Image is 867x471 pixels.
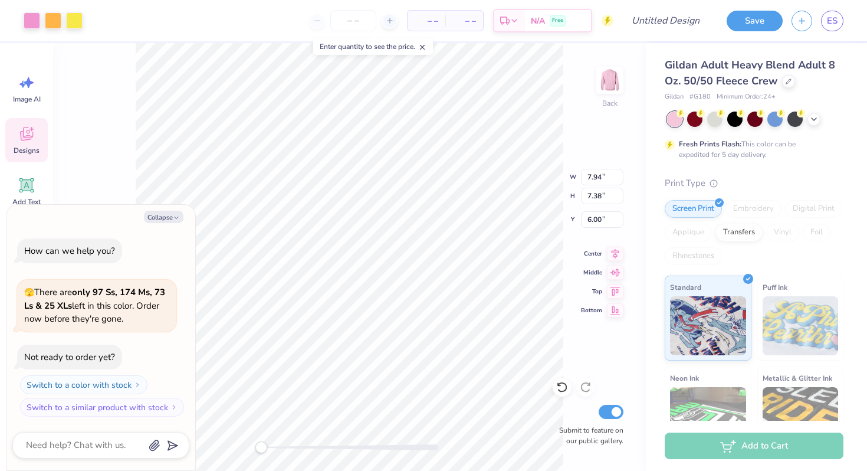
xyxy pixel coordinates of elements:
[24,351,115,363] div: Not ready to order yet?
[727,11,783,31] button: Save
[689,92,711,102] span: # G180
[24,245,115,257] div: How can we help you?
[581,306,602,315] span: Bottom
[670,281,701,293] span: Standard
[552,17,563,25] span: Free
[715,224,763,241] div: Transfers
[665,58,835,88] span: Gildan Adult Heavy Blend Adult 8 Oz. 50/50 Fleece Crew
[725,200,781,218] div: Embroidery
[670,296,746,355] img: Standard
[665,92,684,102] span: Gildan
[144,211,183,223] button: Collapse
[670,387,746,446] img: Neon Ink
[14,146,40,155] span: Designs
[622,9,709,32] input: Untitled Design
[717,92,776,102] span: Minimum Order: 24 +
[763,281,787,293] span: Puff Ink
[581,268,602,277] span: Middle
[313,38,433,55] div: Enter quantity to see the price.
[763,387,839,446] img: Metallic & Glitter Ink
[827,14,838,28] span: ES
[134,381,141,388] img: Switch to a color with stock
[665,176,843,190] div: Print Type
[766,224,799,241] div: Vinyl
[452,15,476,27] span: – –
[20,375,147,394] button: Switch to a color with stock
[553,425,623,446] label: Submit to feature on our public gallery.
[665,247,722,265] div: Rhinestones
[330,10,376,31] input: – –
[170,404,178,411] img: Switch to a similar product with stock
[602,98,618,109] div: Back
[12,197,41,207] span: Add Text
[598,68,622,92] img: Back
[581,287,602,296] span: Top
[679,139,741,149] strong: Fresh Prints Flash:
[665,224,712,241] div: Applique
[13,94,41,104] span: Image AI
[531,15,545,27] span: N/A
[415,15,438,27] span: – –
[763,372,832,384] span: Metallic & Glitter Ink
[581,249,602,259] span: Center
[24,286,165,325] span: There are left in this color. Order now before they're gone.
[679,139,824,160] div: This color can be expedited for 5 day delivery.
[785,200,842,218] div: Digital Print
[255,441,267,453] div: Accessibility label
[821,11,843,31] a: ES
[24,287,34,298] span: 🫣
[803,224,830,241] div: Foil
[665,200,722,218] div: Screen Print
[24,286,165,312] strong: only 97 Ss, 174 Ms, 73 Ls & 25 XLs
[763,296,839,355] img: Puff Ink
[20,398,184,417] button: Switch to a similar product with stock
[670,372,699,384] span: Neon Ink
